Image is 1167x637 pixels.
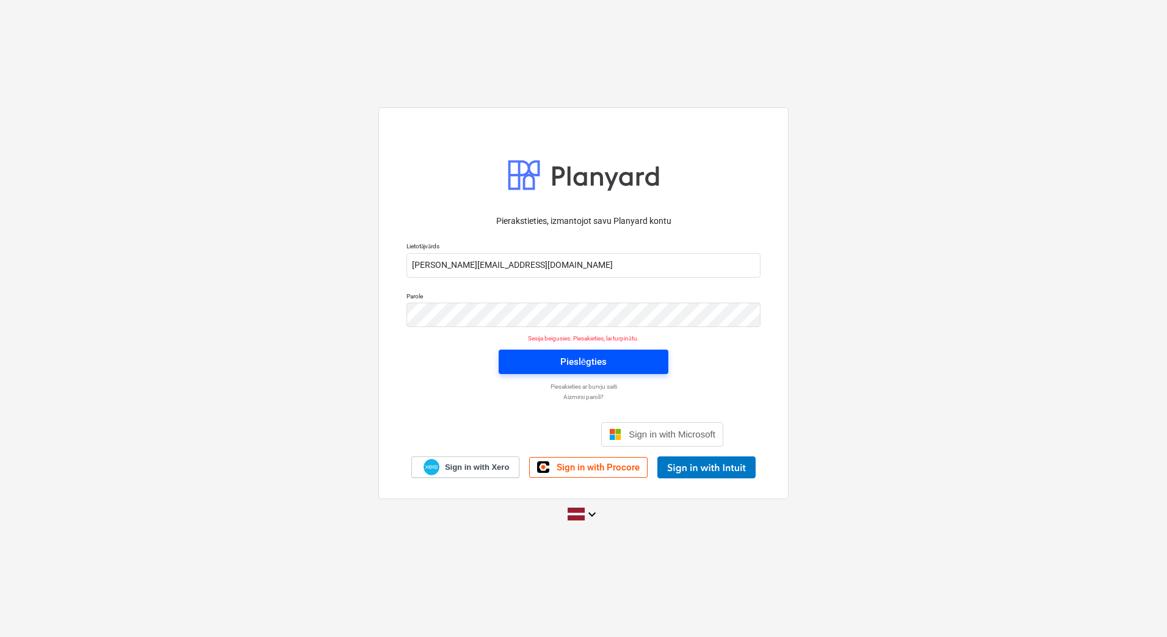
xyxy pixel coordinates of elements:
i: keyboard_arrow_down [585,507,599,522]
a: Aizmirsi paroli? [400,393,767,401]
img: Microsoft logo [609,428,621,441]
span: Sign in with Microsoft [629,429,715,439]
iframe: Chat Widget [1106,578,1167,637]
div: Pieslēgties [560,354,607,370]
a: Sign in with Procore [529,457,648,478]
p: Parole [406,292,761,303]
img: Xero logo [424,459,439,475]
p: Sesija beigusies. Piesakieties, lai turpinātu. [399,334,768,342]
span: Sign in with Xero [445,462,509,473]
p: Pierakstieties, izmantojot savu Planyard kontu [406,215,761,228]
a: Sign in with Xero [411,456,520,478]
input: Lietotājvārds [406,253,761,278]
button: Pieslēgties [499,350,668,374]
iframe: Кнопка "Войти с аккаунтом Google" [438,421,598,448]
p: Lietotājvārds [406,242,761,253]
span: Sign in with Procore [557,462,640,473]
a: Piesakieties ar burvju saiti [400,383,767,390]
